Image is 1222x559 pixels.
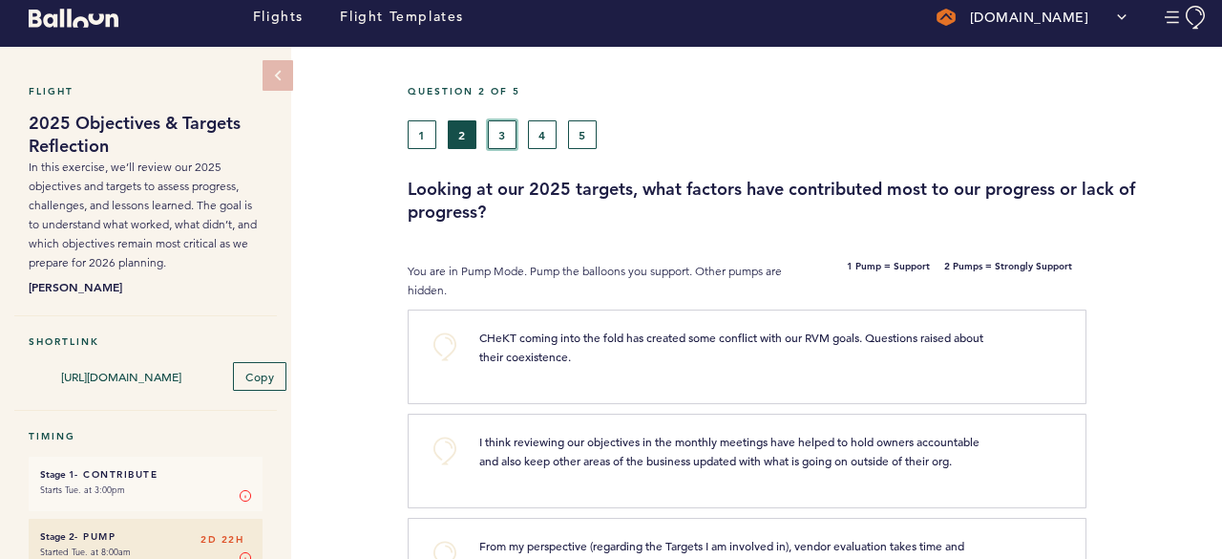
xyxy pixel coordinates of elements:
[408,178,1208,224] h3: Looking at our 2025 targets, what factors have contributed most to our progress or lack of progress?
[408,85,1208,97] h5: Question 2 of 5
[970,8,1089,27] p: [DOMAIN_NAME]
[568,120,597,149] button: 5
[40,530,251,543] h6: - Pump
[29,335,263,348] h5: Shortlink
[408,262,801,300] p: You are in Pump Mode. Pump the balloons you support. Other pumps are hidden.
[200,530,243,549] span: 2D 22H
[29,160,257,269] span: In this exercise, we’ll review our 2025 objectives and targets to assess progress, challenges, an...
[233,362,286,391] button: Copy
[29,430,263,442] h5: Timing
[253,7,304,28] a: Flights
[29,85,263,97] h5: Flight
[40,546,131,558] time: Started Tue. at 8:00am
[29,9,118,28] svg: Balloon
[448,120,476,149] button: 2
[528,120,557,149] button: 4
[40,484,125,496] time: Starts Tue. at 3:00pm
[40,530,74,543] small: Stage 2
[479,434,982,468] span: I think reviewing our objectives in the monthly meetings have helped to hold owners accountable a...
[340,7,464,28] a: Flight Templates
[488,120,516,149] button: 3
[29,277,263,296] b: [PERSON_NAME]
[40,468,251,481] h6: - Contribute
[408,120,436,149] button: 1
[40,468,74,481] small: Stage 1
[1165,6,1208,30] button: Manage Account
[944,262,1072,300] b: 2 Pumps = Strongly Support
[14,7,118,27] a: Balloon
[245,369,274,384] span: Copy
[29,112,263,158] h1: 2025 Objectives & Targets Reflection
[847,262,930,300] b: 1 Pump = Support
[479,330,986,364] span: CHeKT coming into the fold has created some conflict with our RVM goals. Questions raised about t...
